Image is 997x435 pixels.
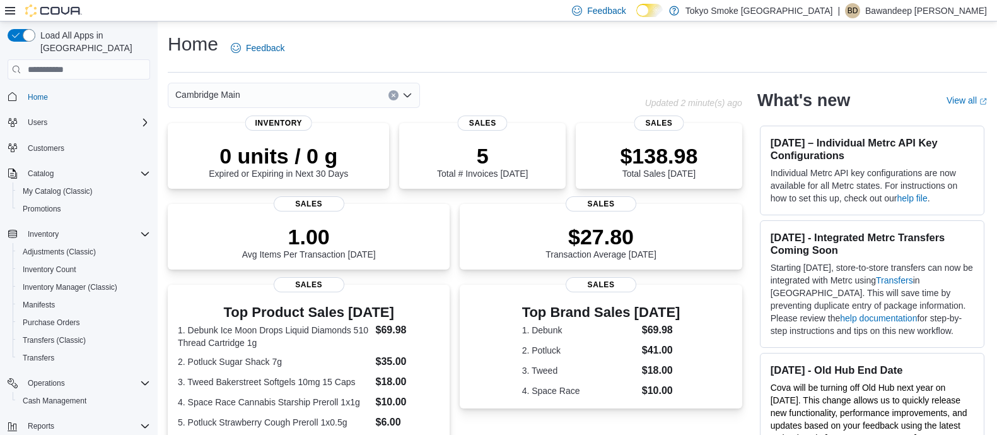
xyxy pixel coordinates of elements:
[13,314,155,331] button: Purchase Orders
[3,225,155,243] button: Inventory
[545,224,656,249] p: $27.80
[23,376,150,391] span: Operations
[23,396,86,406] span: Cash Management
[376,323,440,338] dd: $69.98
[246,42,284,54] span: Feedback
[23,353,54,363] span: Transfers
[18,262,81,277] a: Inventory Count
[178,396,371,408] dt: 4. Space Race Cannabis Starship Preroll 1x1g
[25,4,82,17] img: Cova
[13,261,155,278] button: Inventory Count
[522,305,680,320] h3: Top Brand Sales [DATE]
[242,224,376,259] div: Avg Items Per Transaction [DATE]
[178,324,371,349] dt: 1. Debunk Ice Moon Drops Liquid Diamonds 510 Thread Cartridge 1g
[18,297,60,313] a: Manifests
[18,315,150,330] span: Purchase Orders
[23,166,59,181] button: Catalog
[18,333,150,348] span: Transfers (Classic)
[28,169,54,179] span: Catalog
[3,417,155,435] button: Reports
[388,90,399,100] button: Clear input
[18,350,59,366] a: Transfers
[522,324,637,337] dt: 1. Debunk
[18,297,150,313] span: Manifests
[28,143,64,153] span: Customers
[18,333,91,348] a: Transfers (Classic)
[437,143,528,169] p: 5
[23,227,150,242] span: Inventory
[23,265,76,275] span: Inventory Count
[522,344,637,357] dt: 2. Potluck
[23,335,86,345] span: Transfers (Classic)
[642,363,680,378] dd: $18.00
[757,90,850,110] h2: What's new
[840,313,917,323] a: help documentation
[35,29,150,54] span: Load All Apps in [GEOGRAPHIC_DATA]
[642,323,680,338] dd: $69.98
[771,364,974,376] h3: [DATE] - Old Hub End Date
[566,196,636,212] span: Sales
[13,278,155,296] button: Inventory Manager (Classic)
[23,140,150,156] span: Customers
[23,141,69,156] a: Customers
[837,3,840,18] p: |
[636,4,663,17] input: Dark Mode
[23,166,150,181] span: Catalog
[245,116,312,131] span: Inventory
[23,186,93,196] span: My Catalog (Classic)
[178,376,371,388] dt: 3. Tweed Bakerstreet Softgels 10mg 15 Caps
[437,143,528,179] div: Total # Invoices [DATE]
[522,384,637,397] dt: 4. Space Race
[771,231,974,256] h3: [DATE] - Integrated Metrc Transfers Coming Soon
[897,193,928,203] a: help file
[23,115,150,130] span: Users
[13,392,155,410] button: Cash Management
[947,95,987,105] a: View allExternal link
[18,280,122,295] a: Inventory Manager (Classic)
[13,349,155,367] button: Transfers
[23,376,70,391] button: Operations
[18,280,150,295] span: Inventory Manager (Classic)
[168,32,218,57] h1: Home
[23,419,150,434] span: Reports
[376,374,440,390] dd: $18.00
[18,393,91,408] a: Cash Management
[18,244,101,259] a: Adjustments (Classic)
[23,282,117,292] span: Inventory Manager (Classic)
[645,98,742,108] p: Updated 2 minute(s) ago
[13,243,155,261] button: Adjustments (Classic)
[178,355,371,368] dt: 2. Potluck Sugar Shack 7g
[23,247,96,257] span: Adjustments (Classic)
[23,227,64,242] button: Inventory
[23,318,80,328] span: Purchase Orders
[28,117,47,128] span: Users
[845,3,860,18] div: Bawandeep Dhesi
[620,143,697,169] p: $138.98
[3,114,155,131] button: Users
[642,383,680,398] dd: $10.00
[402,90,412,100] button: Open list of options
[771,167,974,205] p: Individual Metrc API key configurations are now available for all Metrc states. For instructions ...
[587,4,626,17] span: Feedback
[18,262,150,277] span: Inventory Count
[18,184,150,199] span: My Catalog (Classic)
[18,350,150,366] span: Transfers
[18,244,150,259] span: Adjustments (Classic)
[979,98,987,105] svg: External link
[242,224,376,249] p: 1.00
[876,275,913,285] a: Transfers
[23,300,55,310] span: Manifests
[209,143,348,179] div: Expired or Expiring in Next 30 Days
[522,364,637,377] dt: 3. Tweed
[18,393,150,408] span: Cash Management
[28,92,48,102] span: Home
[13,182,155,200] button: My Catalog (Classic)
[23,419,59,434] button: Reports
[28,421,54,431] span: Reports
[18,315,85,330] a: Purchase Orders
[848,3,858,18] span: BD
[771,261,974,337] p: Starting [DATE], store-to-store transfers can now be integrated with Metrc using in [GEOGRAPHIC_D...
[458,116,508,131] span: Sales
[620,143,697,179] div: Total Sales [DATE]
[685,3,833,18] p: Tokyo Smoke [GEOGRAPHIC_DATA]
